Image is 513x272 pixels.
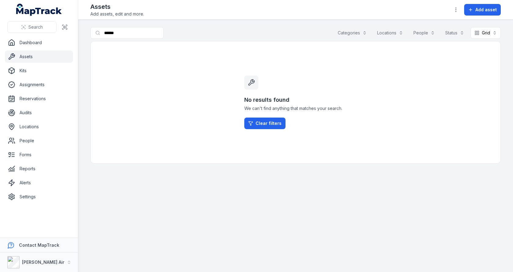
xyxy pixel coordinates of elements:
button: Grid [471,27,501,39]
button: Add asset [464,4,501,16]
button: Categories [334,27,371,39]
h2: Assets [90,2,144,11]
span: We can't find anything that matches your search. [244,105,347,111]
a: Reports [5,163,73,175]
a: Forms [5,149,73,161]
strong: [PERSON_NAME] Air [22,260,64,265]
a: Assets [5,51,73,63]
a: Alerts [5,177,73,189]
a: MapTrack [16,4,62,16]
button: Locations [373,27,407,39]
a: Clear filters [244,118,286,129]
h3: No results found [244,96,347,104]
a: Audits [5,107,73,119]
span: Search [28,24,43,30]
a: Kits [5,65,73,77]
a: Reservations [5,93,73,105]
span: Add assets, edit and more. [90,11,144,17]
button: People [409,27,439,39]
button: Status [441,27,468,39]
span: Add asset [475,7,497,13]
a: Locations [5,121,73,133]
a: People [5,135,73,147]
button: Search [7,21,56,33]
strong: Contact MapTrack [19,242,59,248]
a: Settings [5,191,73,203]
a: Assignments [5,79,73,91]
a: Dashboard [5,37,73,49]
